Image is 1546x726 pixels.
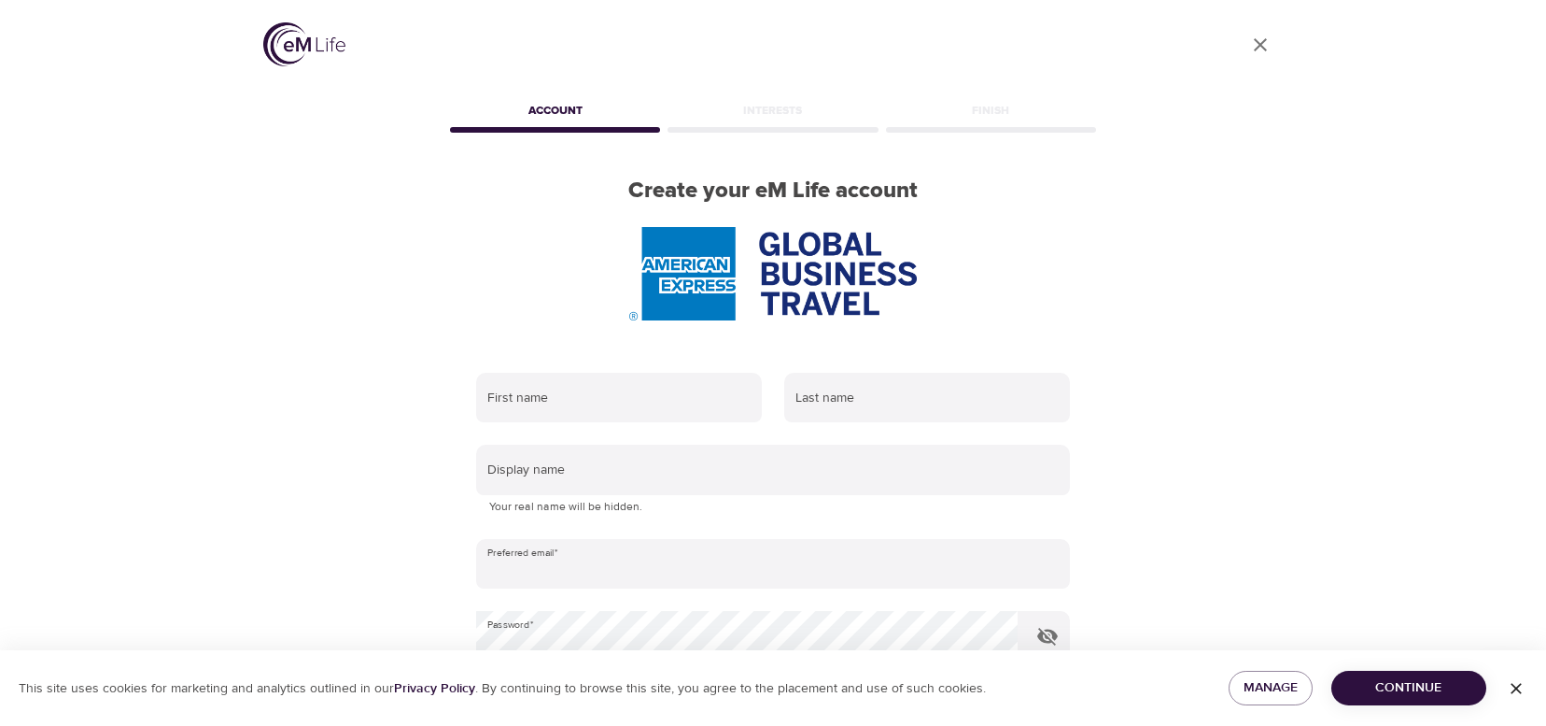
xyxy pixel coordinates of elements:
button: Manage [1229,671,1313,705]
button: Continue [1331,671,1486,705]
span: Continue [1346,676,1471,700]
img: AmEx%20GBT%20logo.png [629,227,917,320]
a: Privacy Policy [394,680,475,697]
p: Your real name will be hidden. [489,498,1057,517]
h2: Create your eM Life account [446,178,1100,205]
img: logo [263,22,345,66]
a: close [1238,22,1283,67]
span: Manage [1244,676,1298,700]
